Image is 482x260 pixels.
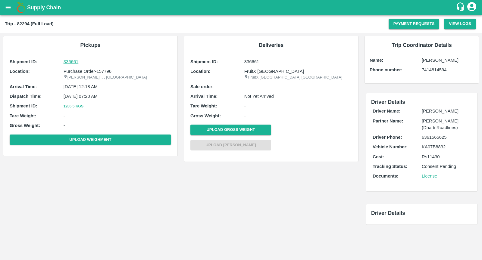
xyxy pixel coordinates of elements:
a: License [422,174,437,178]
b: Name: [370,58,383,63]
p: Purchase Order-157796 [64,68,171,75]
b: Shipment ID: [10,104,37,108]
p: Consent Pending [422,163,471,170]
b: Shipment ID: [10,59,37,64]
b: Gross Weight: [190,113,221,118]
b: Supply Chain [27,5,61,11]
p: FruitX [GEOGRAPHIC_DATA] [244,68,352,75]
button: Upload Weighment [10,135,171,145]
p: FruitX [GEOGRAPHIC_DATA] [GEOGRAPHIC_DATA] [244,75,352,80]
h6: Trip Coordinator Details [370,41,474,49]
p: [PERSON_NAME] [422,108,471,114]
p: - [244,103,352,109]
p: 336661 [244,58,352,65]
p: Not Yet Arrived [244,93,352,100]
div: account of current user [466,1,477,14]
b: Tare Weight: [10,113,36,118]
p: - [64,113,171,119]
p: [PERSON_NAME], , , [GEOGRAPHIC_DATA] [64,75,171,80]
p: - [64,122,171,129]
button: open drawer [1,1,15,14]
a: Supply Chain [27,3,456,12]
b: Sale order: [190,84,214,89]
p: 7414814594 [422,67,474,73]
b: Location: [10,69,30,74]
b: Location: [190,69,211,74]
b: Gross Weight: [10,123,40,128]
p: - [244,113,352,119]
b: Vehicle Number: [373,144,408,149]
p: [DATE] 07:20 AM [64,93,171,100]
button: View Logs [444,19,476,29]
b: Tare Weight: [190,104,217,108]
p: 6361565625 [422,134,471,141]
b: Trip - 82294 (Full Load) [5,21,54,26]
b: Partner Name: [373,119,403,123]
p: [PERSON_NAME](Dharti Roadlines) [422,118,471,131]
b: Phone number: [370,67,402,72]
b: Driver Name: [373,109,400,113]
div: customer-support [456,2,466,13]
img: logo [15,2,27,14]
button: Upload Gross Weight [190,125,271,135]
p: [PERSON_NAME] [422,57,474,63]
b: Documents: [373,174,399,178]
p: KA07B8832 [422,144,471,150]
button: 1206.5 Kgs [64,103,83,110]
b: Driver Phone: [373,135,402,140]
b: Tracking Status: [373,164,407,169]
p: [DATE] 12:18 AM [64,83,171,90]
span: Driver Details [371,99,405,105]
b: Arrival Time: [190,94,218,99]
h6: Pickups [8,41,173,49]
h6: Deliveries [189,41,353,49]
b: Cost: [373,154,384,159]
button: Payment Requests [389,19,440,29]
b: Dispatch Time: [10,94,42,99]
b: Arrival Time: [10,84,37,89]
p: Rs 11430 [422,153,471,160]
span: Driver Details [371,210,405,216]
a: 336661 [64,58,171,65]
b: Shipment ID: [190,59,218,64]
